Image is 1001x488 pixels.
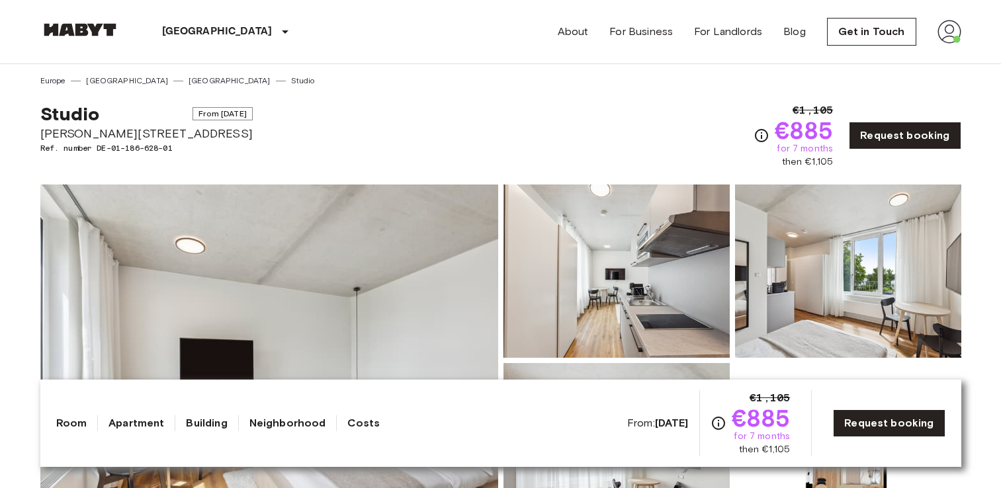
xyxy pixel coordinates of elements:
[249,415,326,431] a: Neighborhood
[711,415,726,431] svg: Check cost overview for full price breakdown. Please note that discounts apply to new joiners onl...
[186,415,227,431] a: Building
[347,415,380,431] a: Costs
[109,415,164,431] a: Apartment
[833,409,945,437] a: Request booking
[40,23,120,36] img: Habyt
[793,102,833,118] span: €1,105
[193,107,253,120] span: From [DATE]
[739,443,791,456] span: then €1,105
[56,415,87,431] a: Room
[775,118,834,142] span: €885
[849,122,961,149] a: Request booking
[750,390,790,406] span: €1,105
[777,142,833,155] span: for 7 months
[627,416,689,430] span: From:
[694,24,762,40] a: For Landlords
[609,24,673,40] a: For Business
[503,184,730,358] img: Picture of unit DE-01-186-628-01
[754,128,769,143] svg: Check cost overview for full price breakdown. Please note that discounts apply to new joiners onl...
[734,430,790,443] span: for 7 months
[40,125,253,142] span: [PERSON_NAME][STREET_ADDRESS]
[189,75,271,87] a: [GEOGRAPHIC_DATA]
[783,24,806,40] a: Blog
[735,184,961,358] img: Picture of unit DE-01-186-628-01
[291,75,315,87] a: Studio
[162,24,273,40] p: [GEOGRAPHIC_DATA]
[732,406,791,430] span: €885
[827,18,916,46] a: Get in Touch
[40,102,100,125] span: Studio
[937,20,961,44] img: avatar
[40,142,253,154] span: Ref. number DE-01-186-628-01
[782,155,834,169] span: then €1,105
[40,75,66,87] a: Europe
[655,417,689,429] b: [DATE]
[86,75,168,87] a: [GEOGRAPHIC_DATA]
[558,24,589,40] a: About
